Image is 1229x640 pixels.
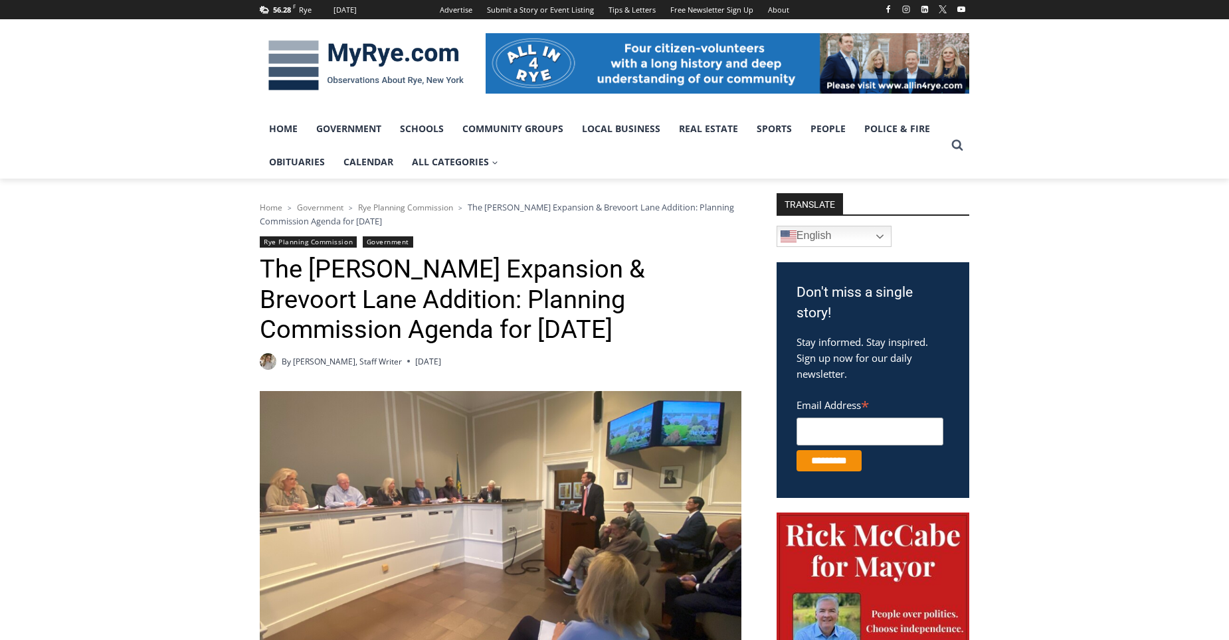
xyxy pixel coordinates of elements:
a: Obituaries [260,145,334,179]
span: By [282,355,291,368]
img: All in for Rye [486,33,969,93]
label: Email Address [797,392,943,416]
a: X [935,1,951,17]
a: People [801,112,855,145]
a: Linkedin [917,1,933,17]
a: YouTube [953,1,969,17]
a: Local Business [573,112,670,145]
h1: The [PERSON_NAME] Expansion & Brevoort Lane Addition: Planning Commission Agenda for [DATE] [260,254,741,345]
img: en [781,228,797,244]
img: MyRye.com [260,31,472,100]
a: Instagram [898,1,914,17]
a: Community Groups [453,112,573,145]
a: Government [297,202,343,213]
span: 56.28 [273,5,291,15]
a: Sports [747,112,801,145]
div: Rye [299,4,312,16]
a: Author image [260,353,276,370]
a: [PERSON_NAME], Staff Writer [293,356,402,367]
a: English [777,226,892,247]
nav: Primary Navigation [260,112,945,179]
a: Real Estate [670,112,747,145]
span: > [288,203,292,212]
a: All Categories [403,145,508,179]
time: [DATE] [415,355,441,368]
button: View Search Form [945,133,969,157]
span: F [293,3,296,10]
a: Schools [391,112,453,145]
a: Rye Planning Commission [260,236,357,248]
a: Facebook [880,1,896,17]
h3: Don't miss a single story! [797,282,949,324]
span: All Categories [412,155,498,169]
a: Police & Fire [855,112,939,145]
img: (PHOTO: MyRye.com Summer 2023 intern Beatrice Larzul.) [260,353,276,370]
a: Government [363,236,413,248]
a: Rye Planning Commission [358,202,453,213]
div: [DATE] [333,4,357,16]
a: Home [260,112,307,145]
a: Home [260,202,282,213]
a: Calendar [334,145,403,179]
span: > [349,203,353,212]
strong: TRANSLATE [777,193,843,214]
span: The [PERSON_NAME] Expansion & Brevoort Lane Addition: Planning Commission Agenda for [DATE] [260,201,734,226]
nav: Breadcrumbs [260,200,741,228]
p: Stay informed. Stay inspired. Sign up now for our daily newsletter. [797,334,949,382]
a: Government [307,112,391,145]
span: > [458,203,462,212]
